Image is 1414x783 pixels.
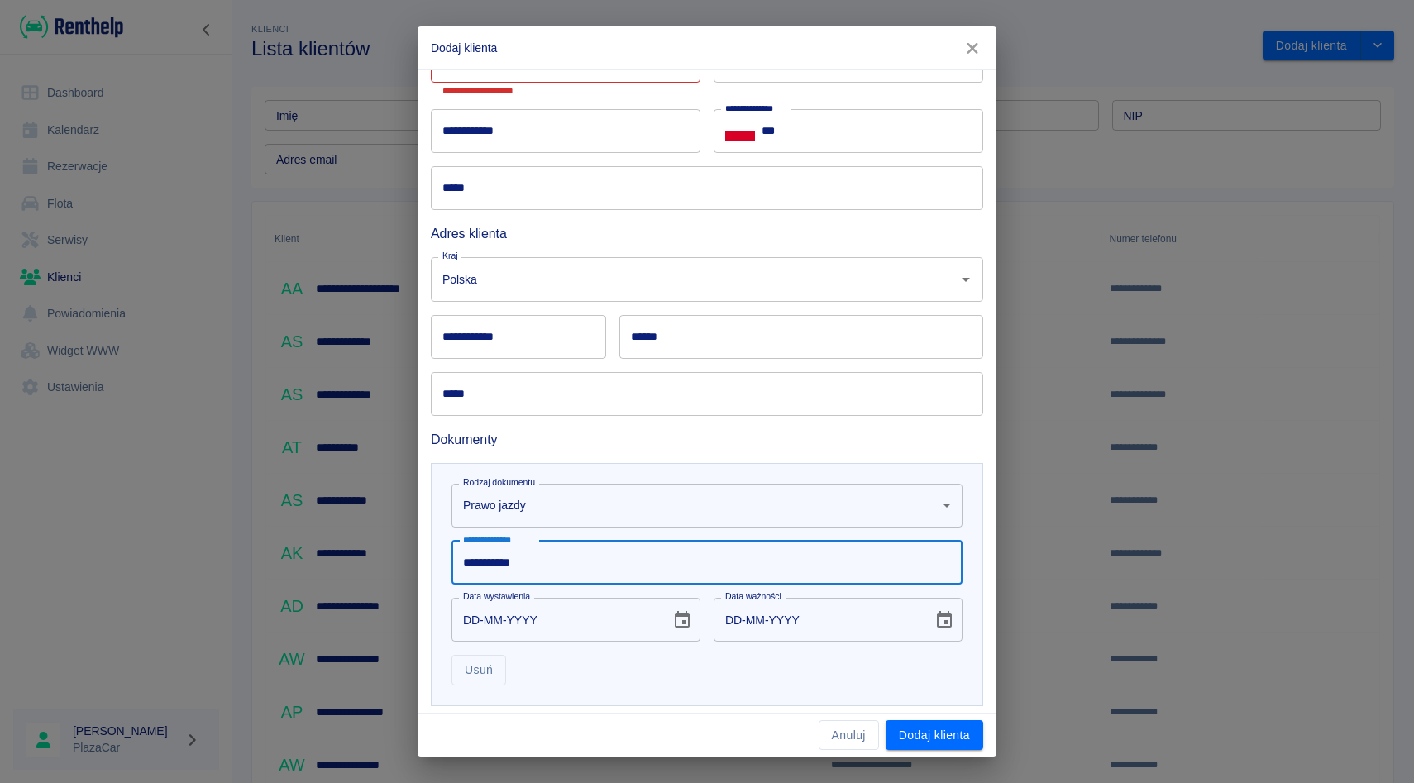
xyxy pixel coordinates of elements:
h6: Dokumenty [431,429,983,450]
h6: Adres klienta [431,223,983,244]
h2: Dodaj klienta [418,26,996,69]
input: DD-MM-YYYY [714,598,921,642]
button: Anuluj [819,720,879,751]
div: Prawo jazdy [451,484,963,528]
button: Select country [725,119,755,144]
button: Choose date [928,604,961,637]
button: Usuń [451,655,506,685]
label: Data wystawienia [463,590,530,603]
button: Choose date [666,604,699,637]
label: Rodzaj dokumentu [463,476,535,489]
label: Data ważności [725,590,781,603]
input: DD-MM-YYYY [451,598,659,642]
label: Kraj [442,250,458,262]
button: Otwórz [954,268,977,291]
button: Dodaj klienta [886,720,983,751]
